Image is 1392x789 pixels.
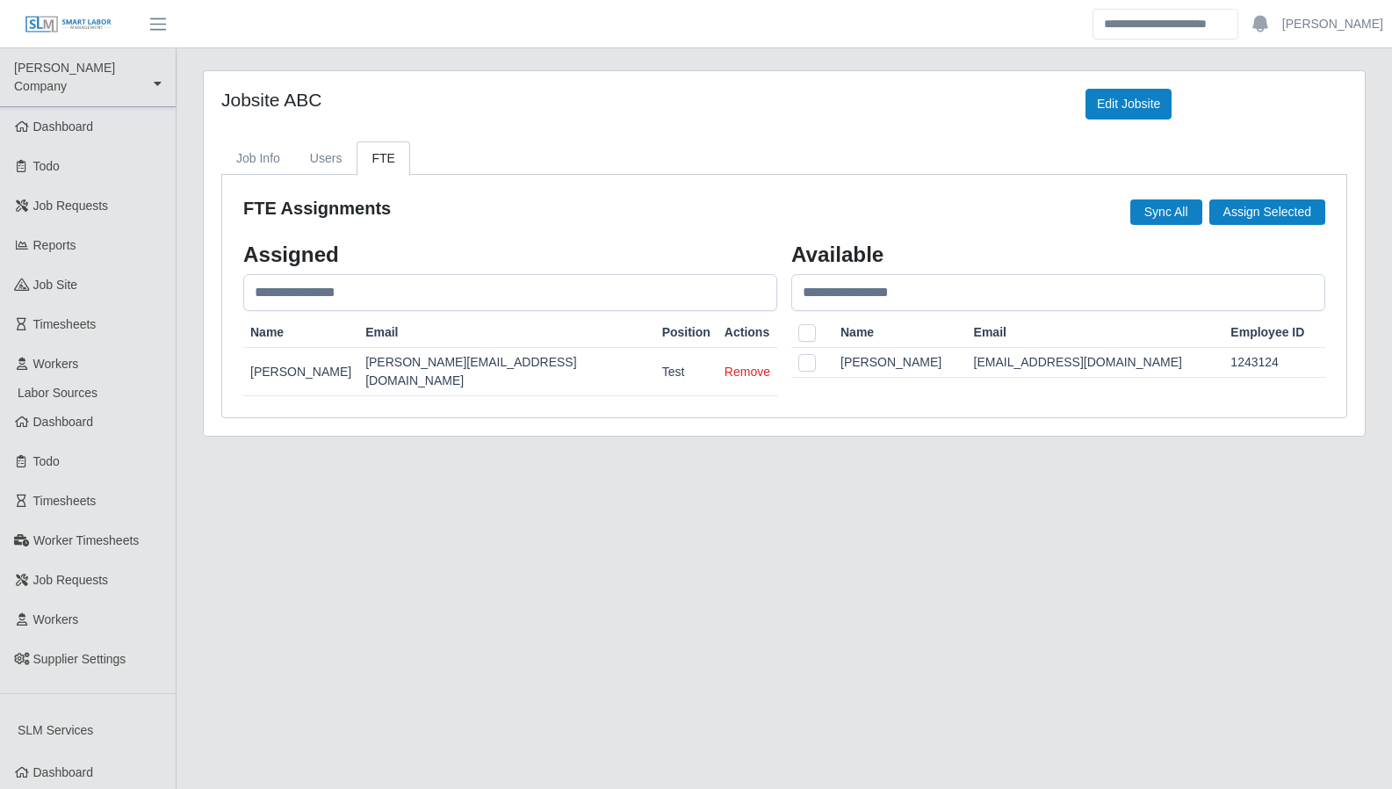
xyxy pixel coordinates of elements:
[33,533,139,547] span: Worker Timesheets
[33,278,78,292] span: job site
[33,494,97,508] span: Timesheets
[33,765,94,779] span: Dashboard
[33,415,94,429] span: Dashboard
[967,348,1224,378] td: [EMAIL_ADDRESS][DOMAIN_NAME]
[725,363,770,381] button: Remove
[243,242,777,267] h3: Assigned
[974,323,1006,342] span: Email
[1085,89,1172,119] a: Edit Jobsite
[33,199,109,213] span: Job Requests
[33,573,109,587] span: Job Requests
[358,348,654,396] td: [PERSON_NAME][EMAIL_ADDRESS][DOMAIN_NAME]
[243,348,358,396] td: [PERSON_NAME]
[365,323,398,342] span: Email
[1230,323,1304,342] span: Employee ID
[33,357,79,371] span: Workers
[33,159,60,173] span: Todo
[18,723,93,737] span: SLM Services
[662,323,710,342] span: Position
[791,242,1325,267] h3: Available
[1223,348,1325,378] td: 1243124
[33,119,94,134] span: Dashboard
[250,323,284,342] span: Name
[18,386,97,400] span: Labor Sources
[33,317,97,331] span: Timesheets
[357,141,409,176] a: FTE
[840,323,874,342] span: Name
[33,454,60,468] span: Todo
[221,89,1059,111] h4: Jobsite ABC
[1209,199,1325,225] button: Assign Selected
[295,141,357,176] a: Users
[25,15,112,34] img: SLM Logo
[655,348,718,396] td: Test
[243,196,391,221] h2: FTE Assignments
[33,238,76,252] span: Reports
[1282,15,1383,33] a: [PERSON_NAME]
[725,323,769,342] span: Actions
[33,612,79,626] span: Workers
[221,141,295,176] a: Job Info
[1093,9,1238,40] input: Search
[1130,199,1202,225] button: Sync All
[833,348,967,378] td: [PERSON_NAME]
[33,652,126,666] span: Supplier Settings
